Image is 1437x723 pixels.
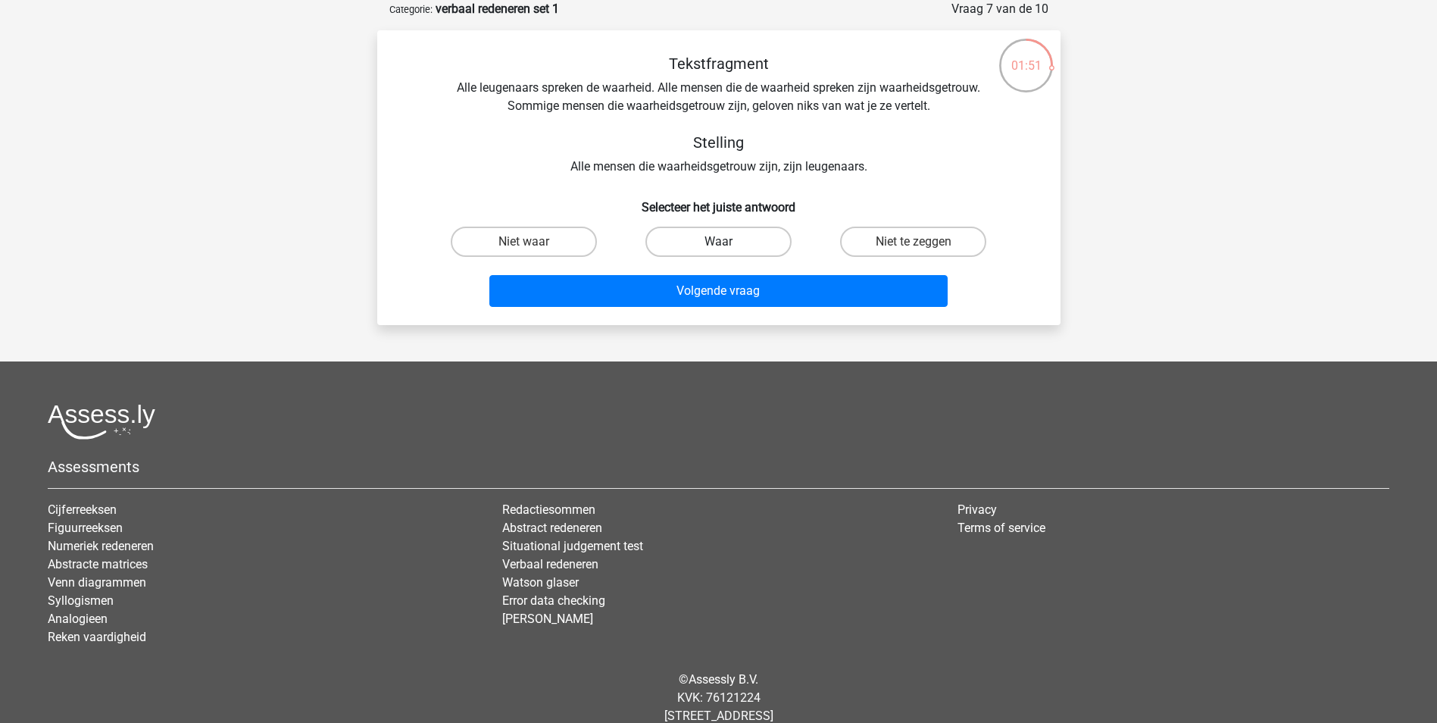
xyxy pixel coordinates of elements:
a: Verbaal redeneren [502,557,598,571]
a: [PERSON_NAME] [502,612,593,626]
a: Situational judgement test [502,539,643,553]
a: Redactiesommen [502,502,595,517]
h5: Tekstfragment [450,55,988,73]
a: Assessly B.V. [689,672,758,687]
h5: Assessments [48,458,1389,476]
label: Waar [645,227,792,257]
label: Niet te zeggen [840,227,986,257]
a: Syllogismen [48,593,114,608]
a: Error data checking [502,593,605,608]
div: 01:51 [998,37,1054,75]
small: Categorie: [389,4,433,15]
h5: Stelling [450,133,988,152]
img: Assessly logo [48,404,155,440]
a: Abstracte matrices [48,557,148,571]
a: Cijferreeksen [48,502,117,517]
div: Alle leugenaars spreken de waarheid. Alle mensen die de waarheid spreken zijn waarheidsgetrouw. S... [401,55,1036,176]
a: Analogieen [48,612,108,626]
a: Numeriek redeneren [48,539,154,553]
a: Terms of service [957,521,1045,535]
a: Venn diagrammen [48,575,146,590]
a: Reken vaardigheid [48,630,146,644]
button: Volgende vraag [489,275,948,307]
label: Niet waar [451,227,597,257]
a: Watson glaser [502,575,579,590]
strong: verbaal redeneren set 1 [436,2,559,16]
a: Abstract redeneren [502,521,602,535]
a: Privacy [957,502,997,517]
h6: Selecteer het juiste antwoord [401,188,1036,214]
a: Figuurreeksen [48,521,123,535]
